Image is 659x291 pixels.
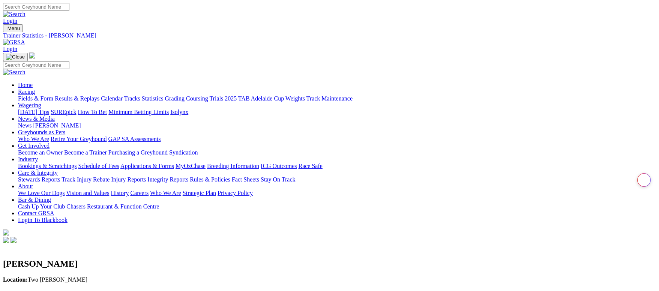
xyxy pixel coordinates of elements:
a: 2025 TAB Adelaide Cup [225,95,284,102]
a: Schedule of Fees [78,163,119,169]
a: MyOzChase [176,163,206,169]
a: Stay On Track [261,176,295,183]
a: [DATE] Tips [18,109,49,115]
a: About [18,183,33,189]
a: Calendar [101,95,123,102]
div: Industry [18,163,656,169]
button: Toggle navigation [3,24,23,32]
a: Wagering [18,102,41,108]
a: Privacy Policy [218,190,253,196]
a: Home [18,82,33,88]
span: Two [PERSON_NAME] [3,276,87,283]
a: Purchasing a Greyhound [108,149,168,156]
a: Breeding Information [207,163,259,169]
a: Become an Owner [18,149,63,156]
a: Coursing [186,95,208,102]
span: Menu [8,25,20,31]
a: Greyhounds as Pets [18,129,65,135]
a: Fact Sheets [232,176,259,183]
div: Bar & Dining [18,203,656,210]
a: Who We Are [150,190,181,196]
img: Close [6,54,25,60]
a: Syndication [169,149,198,156]
input: Search [3,3,69,11]
a: Stewards Reports [18,176,60,183]
img: logo-grsa-white.png [3,229,9,235]
a: Industry [18,156,38,162]
a: Bar & Dining [18,196,51,203]
div: Wagering [18,109,656,115]
a: SUREpick [51,109,76,115]
a: Strategic Plan [183,190,216,196]
a: History [111,190,129,196]
div: About [18,190,656,196]
a: Login To Blackbook [18,217,68,223]
a: Statistics [142,95,164,102]
a: Results & Replays [55,95,99,102]
h2: [PERSON_NAME] [3,259,656,269]
a: Careers [130,190,149,196]
a: Racing [18,88,35,95]
div: Get Involved [18,149,656,156]
a: Chasers Restaurant & Function Centre [66,203,159,210]
a: Cash Up Your Club [18,203,65,210]
a: News & Media [18,115,55,122]
a: Injury Reports [111,176,146,183]
div: News & Media [18,122,656,129]
img: GRSA [3,39,25,46]
a: Contact GRSA [18,210,54,216]
a: Login [3,18,17,24]
a: Integrity Reports [147,176,188,183]
a: Fields & Form [18,95,53,102]
a: Care & Integrity [18,169,58,176]
a: Rules & Policies [190,176,230,183]
a: Track Maintenance [306,95,353,102]
a: Retire Your Greyhound [51,136,107,142]
a: Track Injury Rebate [62,176,110,183]
a: Login [3,46,17,52]
img: twitter.svg [11,237,17,243]
b: Location: [3,276,28,283]
div: Racing [18,95,656,102]
img: Search [3,69,26,76]
a: News [18,122,32,129]
a: Minimum Betting Limits [108,109,169,115]
a: Race Safe [298,163,322,169]
a: Bookings & Scratchings [18,163,77,169]
input: Search [3,61,69,69]
a: GAP SA Assessments [108,136,161,142]
a: Applications & Forms [120,163,174,169]
a: Trials [209,95,223,102]
div: Care & Integrity [18,176,656,183]
a: [PERSON_NAME] [33,122,81,129]
a: How To Bet [78,109,107,115]
a: Get Involved [18,142,50,149]
a: Trainer Statistics - [PERSON_NAME] [3,32,656,39]
img: logo-grsa-white.png [29,52,35,58]
a: Isolynx [170,109,188,115]
a: Become a Trainer [64,149,107,156]
a: Tracks [124,95,140,102]
a: Vision and Values [66,190,109,196]
img: facebook.svg [3,237,9,243]
img: Search [3,11,26,18]
a: ICG Outcomes [261,163,297,169]
a: We Love Our Dogs [18,190,65,196]
div: Greyhounds as Pets [18,136,656,142]
button: Toggle navigation [3,53,28,61]
a: Grading [165,95,185,102]
a: Weights [285,95,305,102]
a: Who We Are [18,136,49,142]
